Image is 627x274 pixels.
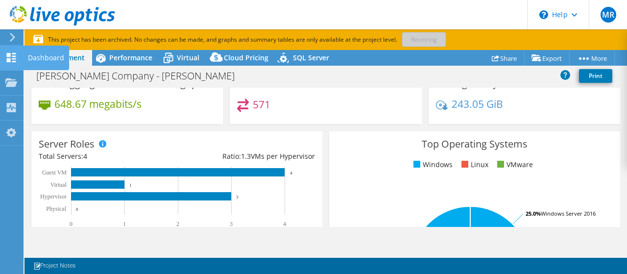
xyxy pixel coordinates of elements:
[452,99,503,109] h4: 243.05 GiB
[539,10,548,19] svg: \n
[33,34,513,45] p: This project has been archived. No changes can be made, and graphs and summary tables are only av...
[177,53,199,62] span: Virtual
[42,169,67,176] text: Guest VM
[109,53,152,62] span: Performance
[54,99,142,109] h4: 648.67 megabits/s
[459,159,488,170] li: Linux
[524,50,570,66] a: Export
[411,159,453,170] li: Windows
[253,99,270,110] h4: 571
[526,210,541,217] tspan: 25.0%
[26,260,82,272] a: Project Notes
[177,151,315,162] div: Ratio: VMs per Hypervisor
[337,139,613,149] h3: Top Operating Systems
[129,183,132,188] text: 1
[40,193,67,200] text: Hypervisor
[237,78,292,89] h3: IOPS at 95%
[83,151,87,161] span: 4
[541,210,596,217] tspan: Windows Server 2016
[123,221,126,227] text: 1
[601,7,616,23] span: MR
[230,221,233,227] text: 3
[241,151,251,161] span: 1.3
[32,71,250,81] h1: [PERSON_NAME] Company - [PERSON_NAME]
[39,139,95,149] h3: Server Roles
[579,69,612,83] a: Print
[436,78,524,89] h3: Average Daily Write
[293,53,329,62] span: SQL Server
[23,46,69,70] div: Dashboard
[224,53,268,62] span: Cloud Pricing
[495,159,533,170] li: VMware
[76,207,78,212] text: 0
[283,221,286,227] text: 4
[236,195,239,199] text: 3
[569,50,615,66] a: More
[50,181,67,188] text: Virtual
[39,151,177,162] div: Total Servers:
[46,205,66,212] text: Physical
[290,171,292,175] text: 4
[176,221,179,227] text: 2
[70,221,72,227] text: 0
[39,78,207,89] h3: Peak Aggregate Network Throughput
[484,50,525,66] a: Share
